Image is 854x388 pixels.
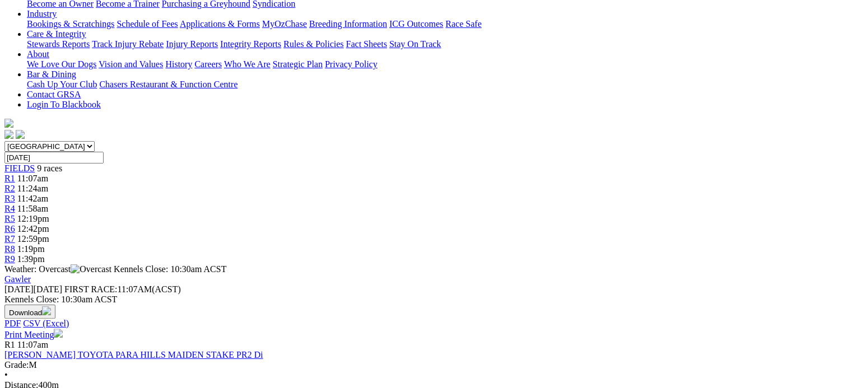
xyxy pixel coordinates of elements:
span: [DATE] [4,284,34,294]
span: 11:58am [17,204,48,213]
button: Download [4,305,55,319]
a: Injury Reports [166,39,218,49]
span: Kennels Close: 10:30am ACST [114,264,226,274]
a: Stewards Reports [27,39,90,49]
span: 12:19pm [17,214,49,223]
input: Select date [4,152,104,163]
a: Fact Sheets [346,39,387,49]
a: Bookings & Scratchings [27,19,114,29]
a: Applications & Forms [180,19,260,29]
span: 11:07AM(ACST) [64,284,181,294]
a: Privacy Policy [325,59,377,69]
div: Download [4,319,850,329]
a: Vision and Values [99,59,163,69]
a: Careers [194,59,222,69]
div: M [4,360,850,370]
a: Gawler [4,274,31,284]
span: • [4,370,8,380]
a: Bar & Dining [27,69,76,79]
a: R2 [4,184,15,193]
a: FIELDS [4,163,35,173]
a: ICG Outcomes [389,19,443,29]
a: R3 [4,194,15,203]
a: History [165,59,192,69]
span: 11:42am [17,194,48,203]
a: Print Meeting [4,330,63,339]
div: Care & Integrity [27,39,850,49]
a: Rules & Policies [283,39,344,49]
a: MyOzChase [262,19,307,29]
a: Race Safe [445,19,481,29]
img: facebook.svg [4,130,13,139]
img: printer.svg [54,329,63,338]
a: PDF [4,319,21,328]
a: R4 [4,204,15,213]
span: R1 [4,340,15,349]
a: Stay On Track [389,39,441,49]
a: Schedule of Fees [116,19,178,29]
a: About [27,49,49,59]
div: Industry [27,19,850,29]
span: [DATE] [4,284,62,294]
a: Care & Integrity [27,29,86,39]
a: R6 [4,224,15,233]
div: About [27,59,850,69]
span: 12:42pm [17,224,49,233]
a: Integrity Reports [220,39,281,49]
span: 1:39pm [17,254,45,264]
a: Who We Are [224,59,270,69]
span: 1:19pm [17,244,45,254]
a: Strategic Plan [273,59,323,69]
span: Grade: [4,360,29,370]
a: CSV (Excel) [23,319,69,328]
span: 12:59pm [17,234,49,244]
a: R1 [4,174,15,183]
a: We Love Our Dogs [27,59,96,69]
a: R9 [4,254,15,264]
a: Contact GRSA [27,90,81,99]
span: 11:07am [17,340,48,349]
span: 9 races [37,163,62,173]
a: R5 [4,214,15,223]
div: Kennels Close: 10:30am ACST [4,294,850,305]
span: Weather: Overcast [4,264,114,274]
a: Cash Up Your Club [27,80,97,89]
div: Bar & Dining [27,80,850,90]
img: download.svg [42,306,51,315]
span: 11:24am [17,184,48,193]
img: twitter.svg [16,130,25,139]
span: FIRST RACE: [64,284,117,294]
a: Industry [27,9,57,18]
a: Breeding Information [309,19,387,29]
a: [PERSON_NAME] TOYOTA PARA HILLS MAIDEN STAKE PR2 Di [4,350,263,359]
img: Overcast [71,264,111,274]
img: logo-grsa-white.png [4,119,13,128]
a: Chasers Restaurant & Function Centre [99,80,237,89]
a: Login To Blackbook [27,100,101,109]
span: 11:07am [17,174,48,183]
a: Track Injury Rebate [92,39,164,49]
a: R7 [4,234,15,244]
a: R8 [4,244,15,254]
